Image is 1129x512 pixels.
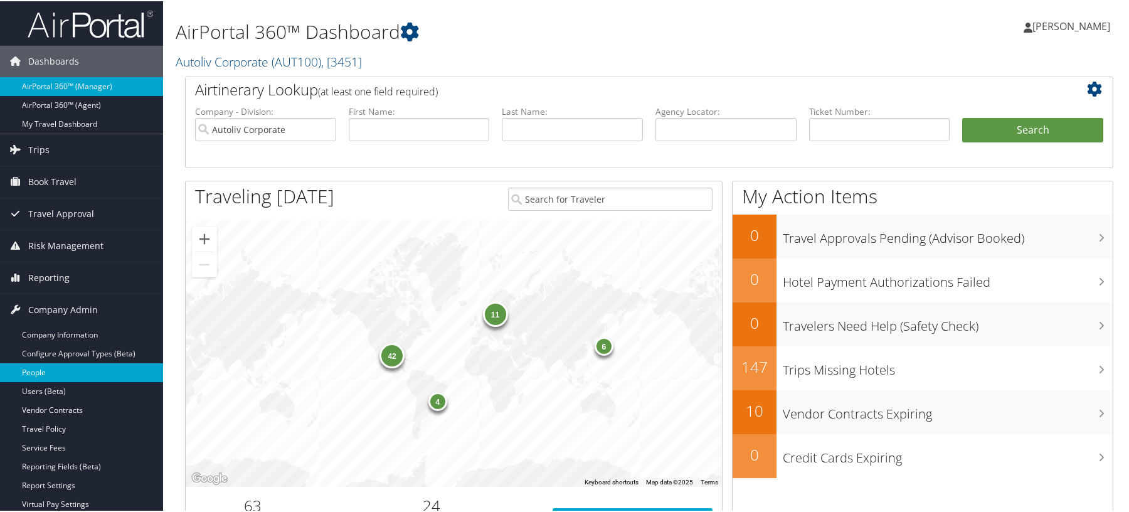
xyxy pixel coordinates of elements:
[189,469,230,486] img: Google
[783,266,1113,290] h3: Hotel Payment Authorizations Failed
[733,433,1113,477] a: 0Credit Cards Expiring
[962,117,1103,142] button: Search
[701,477,718,484] a: Terms (opens in new tab)
[733,389,1113,433] a: 10Vendor Contracts Expiring
[1032,18,1110,32] span: [PERSON_NAME]
[733,257,1113,301] a: 0Hotel Payment Authorizations Failed
[783,442,1113,466] h3: Credit Cards Expiring
[594,336,613,355] div: 6
[1024,6,1123,44] a: [PERSON_NAME]
[176,52,362,69] a: Autoliv Corporate
[189,469,230,486] a: Open this area in Google Maps (opens a new window)
[482,300,507,325] div: 11
[646,477,693,484] span: Map data ©2025
[733,443,777,464] h2: 0
[733,267,777,289] h2: 0
[192,251,217,276] button: Zoom out
[28,197,94,228] span: Travel Approval
[585,477,639,486] button: Keyboard shortcuts
[195,104,336,117] label: Company - Division:
[783,354,1113,378] h3: Trips Missing Hotels
[195,78,1026,99] h2: Airtinerary Lookup
[318,83,438,97] span: (at least one field required)
[733,182,1113,208] h1: My Action Items
[195,182,334,208] h1: Traveling [DATE]
[733,213,1113,257] a: 0Travel Approvals Pending (Advisor Booked)
[783,222,1113,246] h3: Travel Approvals Pending (Advisor Booked)
[321,52,362,69] span: , [ 3451 ]
[28,133,50,164] span: Trips
[733,399,777,420] h2: 10
[28,165,77,196] span: Book Travel
[783,310,1113,334] h3: Travelers Need Help (Safety Check)
[733,355,777,376] h2: 147
[28,261,70,292] span: Reporting
[28,8,153,38] img: airportal-logo.png
[349,104,490,117] label: First Name:
[733,345,1113,389] a: 147Trips Missing Hotels
[783,398,1113,422] h3: Vendor Contracts Expiring
[28,45,79,76] span: Dashboards
[379,342,405,367] div: 42
[176,18,807,44] h1: AirPortal 360™ Dashboard
[28,293,98,324] span: Company Admin
[733,311,777,333] h2: 0
[502,104,643,117] label: Last Name:
[733,301,1113,345] a: 0Travelers Need Help (Safety Check)
[192,225,217,250] button: Zoom in
[428,391,447,410] div: 4
[809,104,950,117] label: Ticket Number:
[28,229,103,260] span: Risk Management
[272,52,321,69] span: ( AUT100 )
[508,186,713,210] input: Search for Traveler
[733,223,777,245] h2: 0
[655,104,797,117] label: Agency Locator:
